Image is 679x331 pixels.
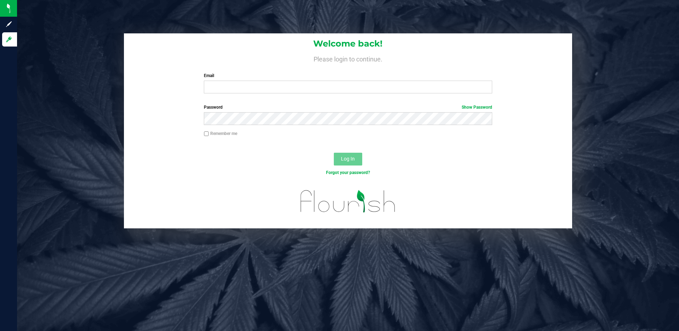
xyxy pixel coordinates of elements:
[124,54,572,63] h4: Please login to continue.
[204,131,209,136] input: Remember me
[5,21,12,28] inline-svg: Sign up
[204,130,237,137] label: Remember me
[334,153,362,165] button: Log In
[292,183,404,219] img: flourish_logo.svg
[326,170,370,175] a: Forgot your password?
[124,39,572,48] h1: Welcome back!
[341,156,355,162] span: Log In
[5,36,12,43] inline-svg: Log in
[204,105,223,110] span: Password
[204,72,492,79] label: Email
[462,105,492,110] a: Show Password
